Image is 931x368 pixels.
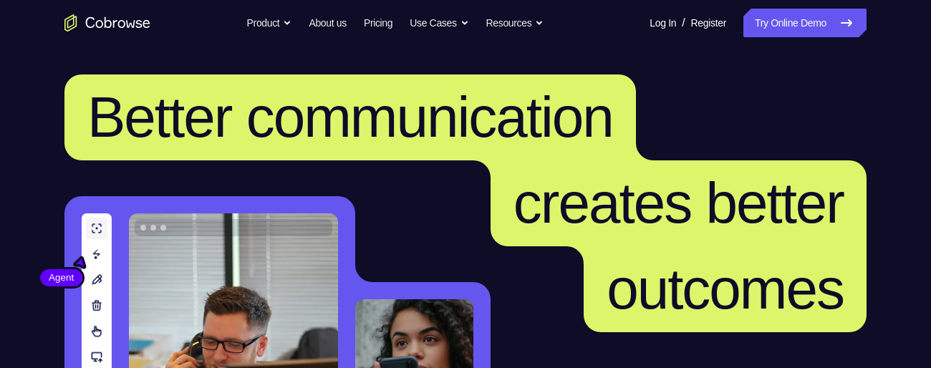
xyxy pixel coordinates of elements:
[410,9,468,37] button: Use Cases
[309,9,346,37] a: About us
[364,9,392,37] a: Pricing
[607,257,844,321] span: outcomes
[64,14,150,32] a: Go to the home page
[650,9,676,37] a: Log In
[247,9,292,37] button: Product
[486,9,544,37] button: Resources
[682,14,685,32] span: /
[513,171,844,235] span: creates better
[691,9,726,37] a: Register
[743,9,867,37] a: Try Online Demo
[87,85,613,149] span: Better communication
